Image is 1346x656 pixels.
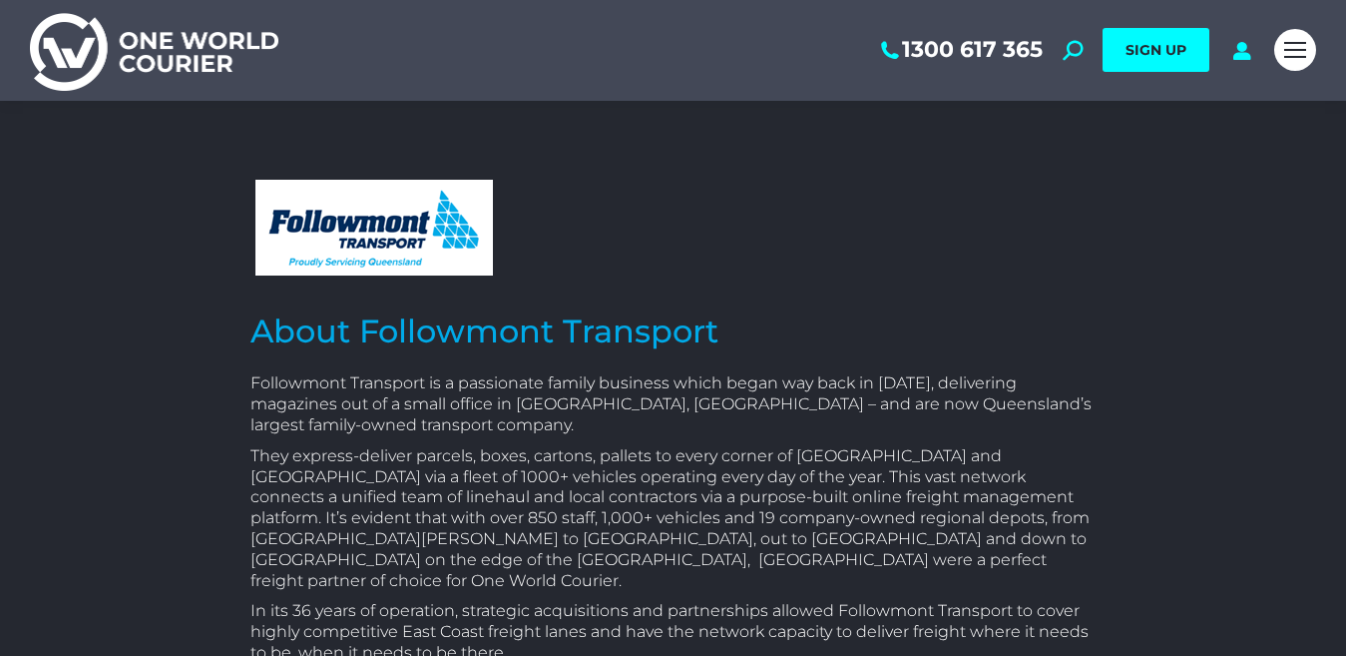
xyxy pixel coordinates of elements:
p: Followmont Transport is a passionate family business which began way back in [DATE], delivering m... [250,373,1097,435]
img: Followmont transoirt web logo [255,180,493,276]
h2: About Followmont Transport [250,311,1097,352]
span: SIGN UP [1125,41,1186,59]
img: One World Courier [30,10,278,91]
a: 1300 617 365 [877,37,1043,63]
a: SIGN UP [1103,28,1209,72]
p: They express-deliver parcels, boxes, cartons, pallets to every corner of [GEOGRAPHIC_DATA] and [G... [250,446,1097,592]
a: Mobile menu icon [1274,29,1316,71]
